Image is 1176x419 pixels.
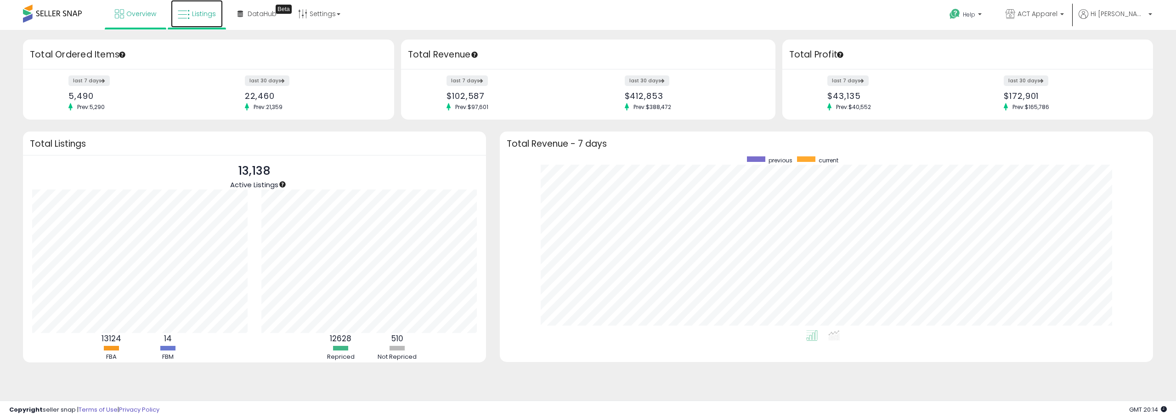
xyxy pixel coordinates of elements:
[1129,405,1167,414] span: 2025-09-8 20:14 GMT
[836,51,844,59] div: Tooltip anchor
[119,405,159,414] a: Privacy Policy
[1091,9,1146,18] span: Hi [PERSON_NAME]
[141,353,196,362] div: FBM
[963,11,975,18] span: Help
[942,1,991,30] a: Help
[447,91,581,101] div: $102,587
[68,75,110,86] label: last 7 days
[68,91,202,101] div: 5,490
[391,333,403,344] b: 510
[451,103,493,111] span: Prev: $97,601
[245,91,378,101] div: 22,460
[819,156,838,164] span: current
[230,180,278,189] span: Active Listings
[230,162,278,180] p: 13,138
[9,405,43,414] strong: Copyright
[1004,75,1048,86] label: last 30 days
[30,48,387,61] h3: Total Ordered Items
[164,333,172,344] b: 14
[1079,9,1152,30] a: Hi [PERSON_NAME]
[245,75,289,86] label: last 30 days
[276,5,292,14] div: Tooltip anchor
[73,103,109,111] span: Prev: 5,290
[1018,9,1057,18] span: ACT Apparel
[827,75,869,86] label: last 7 days
[248,9,277,18] span: DataHub
[470,51,479,59] div: Tooltip anchor
[408,48,769,61] h3: Total Revenue
[827,91,961,101] div: $43,135
[1008,103,1054,111] span: Prev: $165,786
[625,91,759,101] div: $412,853
[507,140,1147,147] h3: Total Revenue - 7 days
[949,8,961,20] i: Get Help
[447,75,488,86] label: last 7 days
[769,156,792,164] span: previous
[625,75,669,86] label: last 30 days
[1004,91,1137,101] div: $172,901
[102,333,121,344] b: 13124
[84,353,139,362] div: FBA
[30,140,479,147] h3: Total Listings
[9,406,159,414] div: seller snap | |
[789,48,1147,61] h3: Total Profit
[313,353,368,362] div: Repriced
[79,405,118,414] a: Terms of Use
[192,9,216,18] span: Listings
[249,103,287,111] span: Prev: 21,359
[278,180,287,189] div: Tooltip anchor
[330,333,351,344] b: 12628
[831,103,876,111] span: Prev: $40,552
[118,51,126,59] div: Tooltip anchor
[126,9,156,18] span: Overview
[629,103,676,111] span: Prev: $388,472
[370,353,425,362] div: Not Repriced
